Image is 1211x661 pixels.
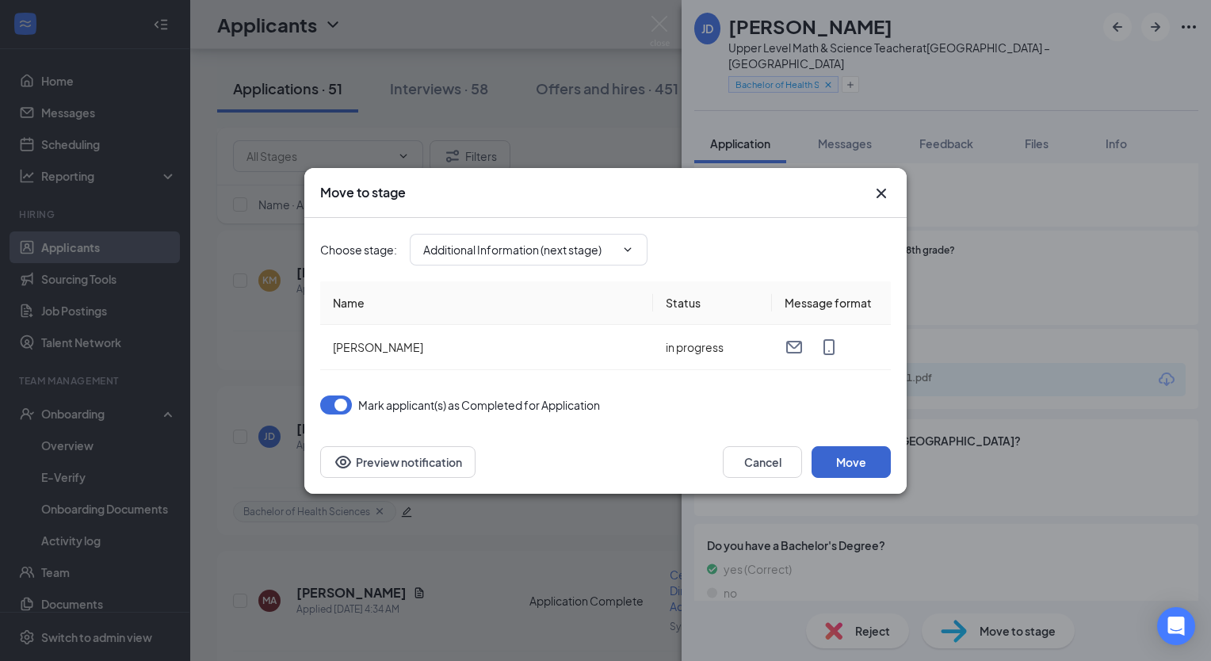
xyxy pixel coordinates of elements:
[320,446,476,478] button: Preview notificationEye
[621,243,634,256] svg: ChevronDown
[772,281,891,325] th: Message format
[358,395,600,415] span: Mark applicant(s) as Completed for Application
[333,340,423,354] span: [PERSON_NAME]
[785,338,804,357] svg: Email
[1157,607,1195,645] div: Open Intercom Messenger
[872,184,891,203] svg: Cross
[320,184,406,201] h3: Move to stage
[320,241,397,258] span: Choose stage :
[653,325,772,370] td: in progress
[320,281,653,325] th: Name
[653,281,772,325] th: Status
[872,184,891,203] button: Close
[723,446,802,478] button: Cancel
[334,453,353,472] svg: Eye
[819,338,839,357] svg: MobileSms
[812,446,891,478] button: Move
